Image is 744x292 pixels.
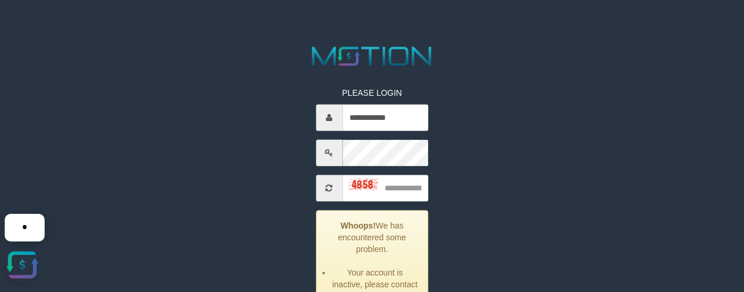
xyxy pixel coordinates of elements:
[348,179,378,190] img: captcha
[316,87,428,99] p: PLEASE LOGIN
[5,55,40,90] button: Open LiveChat chat widget
[307,43,437,69] img: MOTION_logo.png
[341,221,376,230] strong: Whoops!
